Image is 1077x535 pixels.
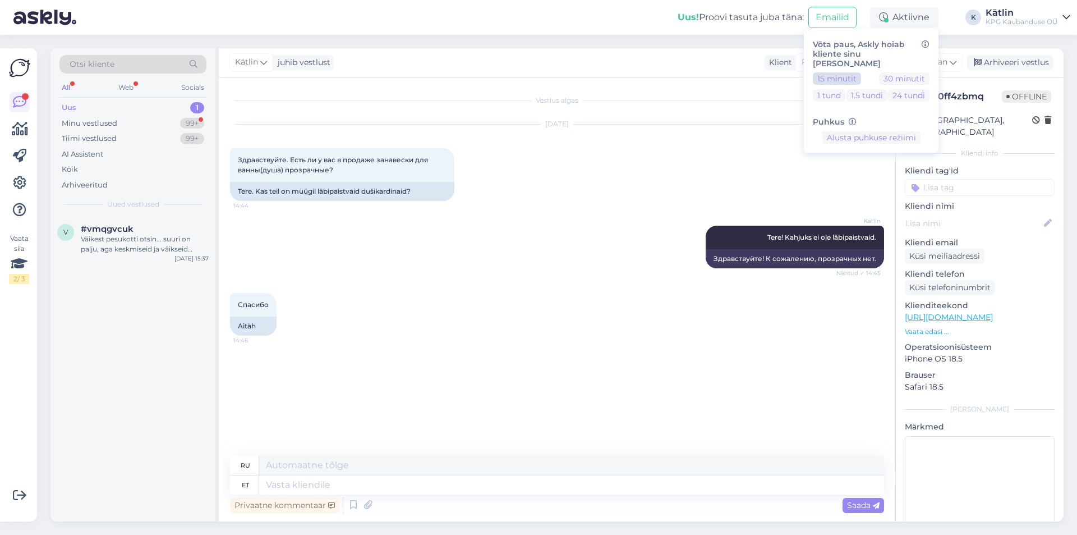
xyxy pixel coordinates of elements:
div: KPG Kaubanduse OÜ [986,17,1058,26]
button: 24 tundi [888,89,929,102]
div: ru [241,456,250,475]
span: 14:46 [233,336,275,345]
span: v [63,228,68,236]
input: Lisa nimi [905,217,1042,230]
span: Спасибо [238,300,269,309]
button: Emailid [808,7,857,28]
span: Offline [1002,90,1051,103]
p: Operatsioonisüsteem [905,341,1055,353]
button: 15 minutit [813,72,861,85]
button: Alusta puhkuse režiimi [822,131,920,144]
p: Kliendi telefon [905,268,1055,280]
p: Brauser [905,369,1055,381]
span: Tere! Kahjuks ei ole läbipaistvaid. [767,233,876,241]
div: AI Assistent [62,149,103,160]
div: Väikest pesukotti otsin... suuri on palju, aga keskmiseid ja väikseid [PERSON_NAME]... [81,234,209,254]
div: [PERSON_NAME] [905,404,1055,414]
div: Kõik [62,164,78,175]
div: Vestlus algas [230,95,884,106]
button: 1.5 tundi [846,89,887,102]
p: Vaata edasi ... [905,327,1055,337]
button: 30 minutit [879,72,929,85]
div: Klient [765,57,792,68]
div: juhib vestlust [273,57,330,68]
span: Saada [847,500,880,510]
p: Safari 18.5 [905,381,1055,393]
span: Nähtud ✓ 14:45 [836,269,881,277]
div: 99+ [180,118,204,129]
p: Kliendi email [905,237,1055,249]
p: Märkmed [905,421,1055,433]
div: Arhiveeritud [62,180,108,191]
div: Vaata siia [9,234,29,284]
div: Tere. Kas teil on müügil läbipaistvaid dušikardinaid? [230,182,454,201]
div: K [965,10,981,25]
h6: Puhkus [813,117,929,127]
div: 99+ [180,133,204,144]
a: KätlinKPG Kaubanduse OÜ [986,8,1070,26]
div: Uus [62,102,76,113]
div: 2 / 3 [9,274,29,284]
div: [GEOGRAPHIC_DATA], [GEOGRAPHIC_DATA] [908,115,1032,138]
div: Kliendi info [905,148,1055,158]
div: Küsi meiliaadressi [905,249,984,264]
div: Здравствуйте! К сожалению, прозрачных нет. [706,249,884,268]
div: Proovi tasuta juba täna: [678,11,804,24]
p: Klienditeekond [905,300,1055,312]
div: [DATE] [230,119,884,129]
div: # 0ff4zbmq [932,90,1002,103]
span: Otsi kliente [70,58,114,70]
div: Aitäh [230,317,277,336]
h6: Võta paus, Askly hoiab kliente sinu [PERSON_NAME] [813,40,929,68]
img: Askly Logo [9,57,30,79]
div: Privaatne kommentaar [230,498,339,513]
span: #vmqgvcuk [81,224,134,234]
div: Minu vestlused [62,118,117,129]
div: Web [116,80,136,95]
div: Arhiveeri vestlus [967,55,1053,70]
p: iPhone OS 18.5 [905,353,1055,365]
p: Kliendi tag'id [905,165,1055,177]
span: Russian [802,56,832,68]
p: Kliendi nimi [905,200,1055,212]
div: Tiimi vestlused [62,133,117,144]
span: Uued vestlused [107,199,159,209]
span: 14:44 [233,202,275,210]
div: Küsi telefoninumbrit [905,280,995,295]
a: [URL][DOMAIN_NAME] [905,312,993,322]
span: Kätlin [235,56,258,68]
div: Socials [179,80,206,95]
div: et [242,475,249,495]
div: 1 [190,102,204,113]
input: Lisa tag [905,179,1055,196]
button: 1 tund [813,89,845,102]
span: Kätlin [839,217,881,225]
div: Kätlin [986,8,1058,17]
div: All [59,80,72,95]
div: [DATE] 15:37 [174,254,209,263]
div: Aktiivne [870,7,938,28]
span: Здравствуйте. Есть ли у вас в продаже занавески для ванны(душа) прозрачные? [238,156,430,174]
b: Uus! [678,12,699,22]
